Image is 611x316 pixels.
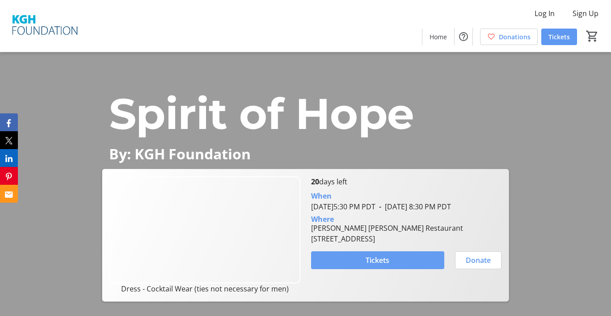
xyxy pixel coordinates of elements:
[311,233,463,244] div: [STREET_ADDRESS]
[311,251,445,269] button: Tickets
[541,29,577,45] a: Tickets
[109,87,414,140] span: Spirit of Hope
[573,8,598,19] span: Sign Up
[311,191,332,201] div: When
[548,32,570,42] span: Tickets
[110,283,300,294] p: Dress - Cocktail Wear (ties not necessary for men)
[480,29,538,45] a: Donations
[109,146,502,162] p: By: KGH Foundation
[455,251,501,269] button: Donate
[311,176,502,187] p: days left
[110,176,300,283] img: Campaign CTA Media Photo
[422,29,454,45] a: Home
[455,28,472,46] button: Help
[584,28,600,44] button: Cart
[466,255,491,266] span: Donate
[311,216,334,223] div: Where
[499,32,531,42] span: Donations
[535,8,555,19] span: Log In
[5,4,85,48] img: KGH Foundation's Logo
[527,6,562,21] button: Log In
[430,32,447,42] span: Home
[565,6,606,21] button: Sign Up
[311,223,463,233] div: [PERSON_NAME] [PERSON_NAME] Restaurant
[375,202,385,212] span: -
[366,255,389,266] span: Tickets
[375,202,451,212] span: [DATE] 8:30 PM PDT
[311,177,319,187] span: 20
[311,202,375,212] span: [DATE] 5:30 PM PDT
